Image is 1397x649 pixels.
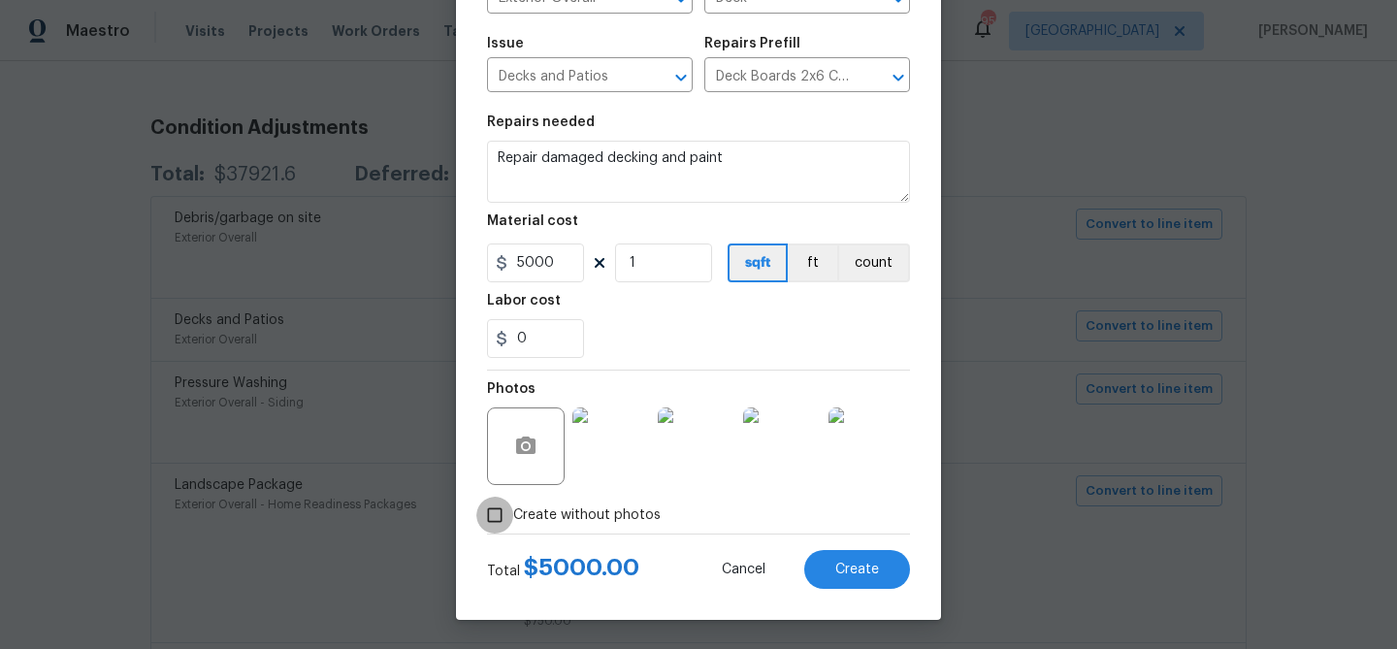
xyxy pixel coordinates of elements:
span: Cancel [722,563,765,577]
h5: Repairs needed [487,115,595,129]
h5: Repairs Prefill [704,37,800,50]
button: Cancel [691,550,796,589]
h5: Photos [487,382,536,396]
span: Create without photos [513,505,661,526]
button: ft [788,243,837,282]
h5: Material cost [487,214,578,228]
button: count [837,243,910,282]
button: Create [804,550,910,589]
button: Open [885,64,912,91]
textarea: Repair damaged decking and paint [487,141,910,203]
button: Open [667,64,695,91]
h5: Issue [487,37,524,50]
div: Total [487,558,639,581]
span: $ 5000.00 [524,556,639,579]
span: Create [835,563,879,577]
h5: Labor cost [487,294,561,308]
button: sqft [728,243,788,282]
